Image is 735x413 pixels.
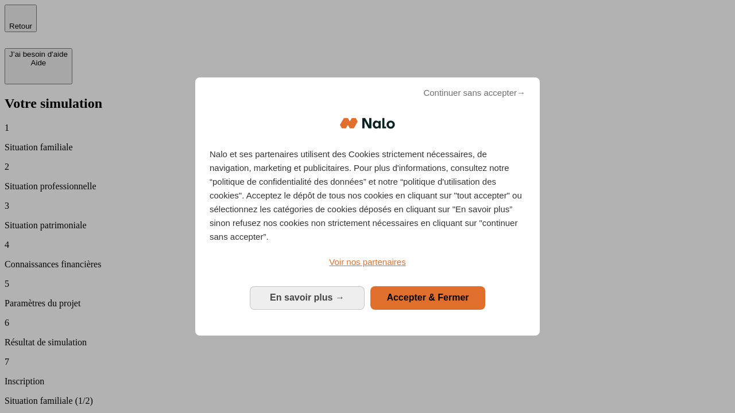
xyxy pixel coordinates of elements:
[329,257,405,267] span: Voir nos partenaires
[195,77,540,335] div: Bienvenue chez Nalo Gestion du consentement
[250,286,365,309] button: En savoir plus: Configurer vos consentements
[386,293,469,302] span: Accepter & Fermer
[270,293,345,302] span: En savoir plus →
[210,255,525,269] a: Voir nos partenaires
[340,106,395,141] img: Logo
[210,147,525,244] p: Nalo et ses partenaires utilisent des Cookies strictement nécessaires, de navigation, marketing e...
[423,86,525,100] span: Continuer sans accepter→
[370,286,485,309] button: Accepter & Fermer: Accepter notre traitement des données et fermer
